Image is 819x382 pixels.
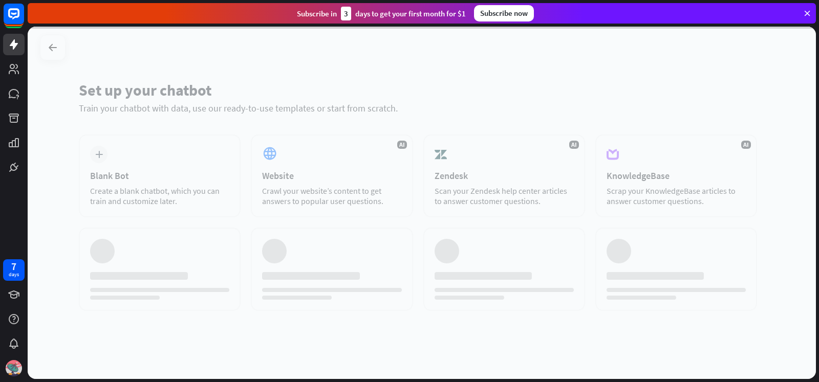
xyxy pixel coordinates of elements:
a: 7 days [3,259,25,281]
div: 3 [341,7,351,20]
div: Subscribe in days to get your first month for $1 [297,7,466,20]
div: 7 [11,262,16,271]
div: Subscribe now [474,5,534,21]
div: days [9,271,19,278]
